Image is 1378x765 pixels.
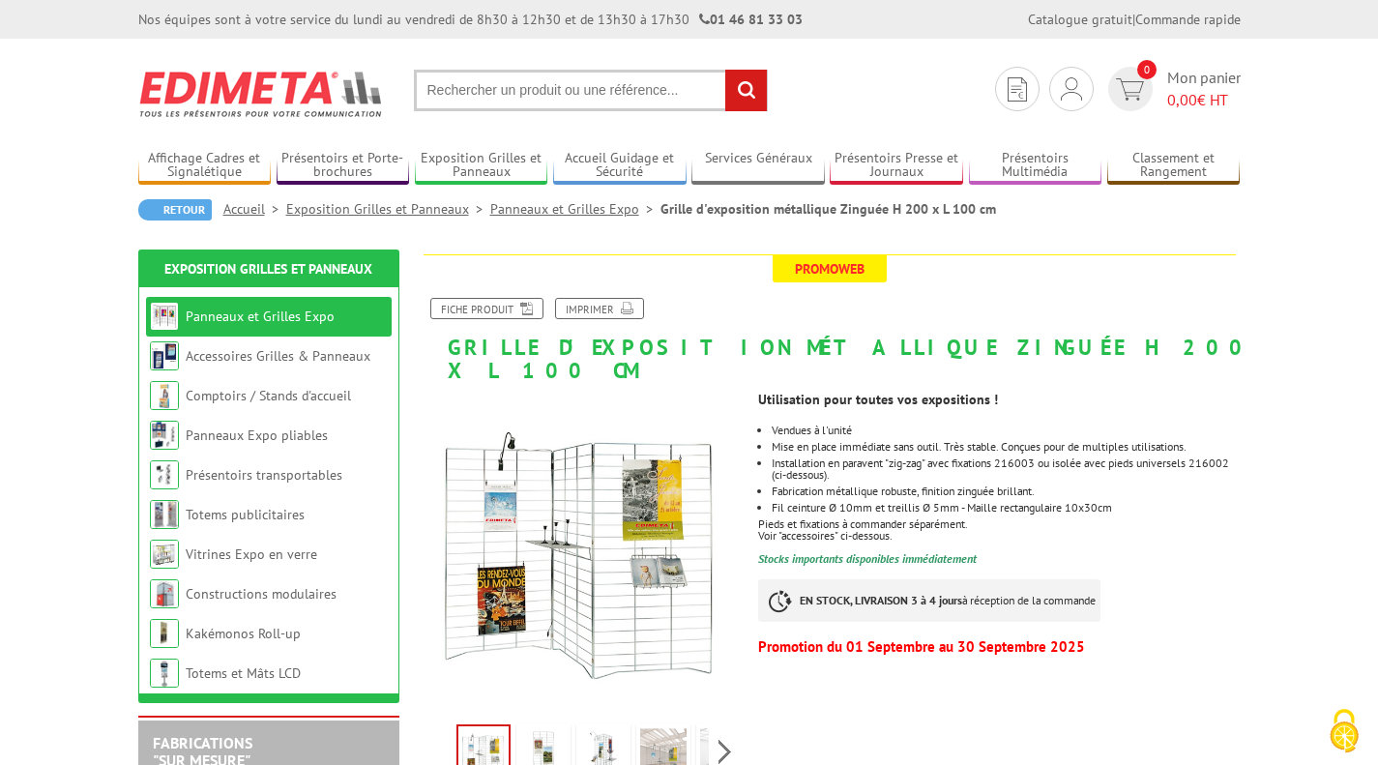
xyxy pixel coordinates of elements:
a: devis rapide 0 Mon panier 0,00€ HT [1103,67,1241,111]
img: Edimeta [138,58,385,130]
img: panneaux_et_grilles_216008.jpg [419,392,745,718]
a: Affichage Cadres et Signalétique [138,150,272,182]
img: devis rapide [1116,78,1144,101]
a: Accueil [223,200,286,218]
a: Constructions modulaires [186,585,337,603]
a: Présentoirs Multimédia [969,150,1102,182]
a: Imprimer [555,298,644,319]
p: Utilisation pour toutes vos expositions ! [758,394,1240,405]
a: Commande rapide [1135,11,1241,28]
span: Mon panier [1167,67,1241,111]
a: Vitrines Expo en verre [186,545,317,563]
a: Exposition Grilles et Panneaux [164,260,372,278]
a: Services Généraux [691,150,825,182]
img: Cookies (fenêtre modale) [1320,707,1368,755]
a: Comptoirs / Stands d'accueil [186,387,351,404]
p: Fabrication métallique robuste, finition zinguée brillant. [772,485,1240,497]
div: | [1028,10,1241,29]
input: rechercher [725,70,767,111]
a: Catalogue gratuit [1028,11,1132,28]
p: à réception de la commande [758,579,1100,622]
p: Mise en place immédiate sans outil. Très stable. Conçues pour de multiples utilisations. [772,441,1240,453]
a: Retour [138,199,212,221]
img: Panneaux et Grilles Expo [150,302,179,331]
a: Panneaux Expo pliables [186,427,328,444]
span: 0,00 [1167,90,1197,109]
img: Présentoirs transportables [150,460,179,489]
a: Présentoirs transportables [186,466,342,484]
a: Classement et Rangement [1107,150,1241,182]
a: Exposition Grilles et Panneaux [286,200,490,218]
button: Cookies (fenêtre modale) [1310,699,1378,765]
a: Panneaux et Grilles Expo [490,200,660,218]
div: Nos équipes sont à votre service du lundi au vendredi de 8h30 à 12h30 et de 13h30 à 17h30 [138,10,803,29]
a: Accueil Guidage et Sécurité [553,150,687,182]
a: Kakémonos Roll-up [186,625,301,642]
a: Totems publicitaires [186,506,305,523]
img: Accessoires Grilles & Panneaux [150,341,179,370]
li: Fil ceinture Ø 10mm et treillis Ø 5mm - Maille rectangulaire 10x30cm [772,502,1240,514]
img: Comptoirs / Stands d'accueil [150,381,179,410]
strong: EN STOCK, LIVRAISON 3 à 4 jours [800,593,962,607]
a: Panneaux et Grilles Expo [186,308,335,325]
a: Exposition Grilles et Panneaux [415,150,548,182]
span: 0 [1137,60,1157,79]
img: Totems et Mâts LCD [150,659,179,688]
input: Rechercher un produit ou une référence... [414,70,768,111]
a: Totems et Mâts LCD [186,664,301,682]
span: Promoweb [773,255,887,282]
font: Stocks importants disponibles immédiatement [758,551,977,566]
span: € HT [1167,89,1241,111]
img: devis rapide [1061,77,1082,101]
img: Panneaux Expo pliables [150,421,179,450]
p: Installation en paravent "zig-zag" avec fixations 216003 ou isolée avec pieds universels 216002 (... [772,457,1240,481]
img: devis rapide [1008,77,1027,102]
a: Fiche produit [430,298,543,319]
img: Constructions modulaires [150,579,179,608]
li: Grille d'exposition métallique Zinguée H 200 x L 100 cm [660,199,996,219]
p: Promotion du 01 Septembre au 30 Septembre 2025 [758,641,1240,653]
a: Présentoirs et Porte-brochures [277,150,410,182]
a: Accessoires Grilles & Panneaux [186,347,370,365]
p: Pieds et fixations à commander séparément. Voir "accessoires" ci-dessous. [758,518,1240,542]
a: Présentoirs Presse et Journaux [830,150,963,182]
img: Totems publicitaires [150,500,179,529]
img: Vitrines Expo en verre [150,540,179,569]
strong: 01 46 81 33 03 [699,11,803,28]
li: Vendues à l'unité [772,425,1240,436]
img: Kakémonos Roll-up [150,619,179,648]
